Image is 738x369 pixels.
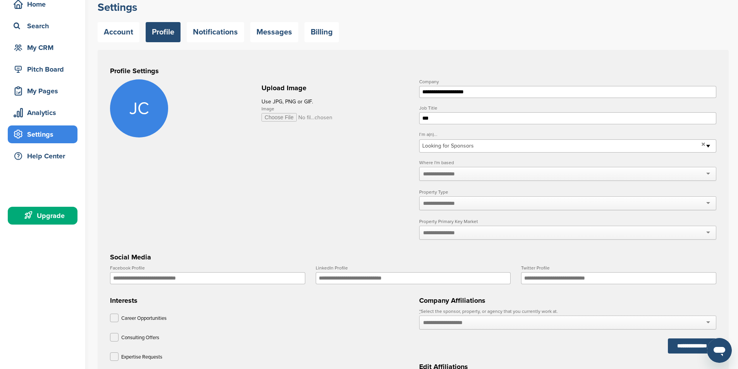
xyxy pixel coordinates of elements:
label: Where I'm based [419,160,716,165]
label: LinkedIn Profile [316,266,511,270]
a: Notifications [187,22,244,42]
h2: Settings [98,0,729,14]
div: Settings [12,127,77,141]
a: Account [98,22,139,42]
iframe: Button to launch messaging window [707,338,732,363]
div: My CRM [12,41,77,55]
div: Analytics [12,106,77,120]
div: Pitch Board [12,62,77,76]
label: Facebook Profile [110,266,305,270]
p: Consulting Offers [121,333,159,343]
p: Expertise Requests [121,352,162,362]
a: Settings [8,125,77,143]
h3: Social Media [110,252,716,263]
p: Career Opportunities [121,314,167,323]
label: Property Type [419,190,716,194]
label: Select the sponsor, property, or agency that you currently work at. [419,309,716,314]
h3: Profile Settings [110,65,716,76]
label: Company [419,79,716,84]
label: Job Title [419,106,716,110]
abbr: required [419,309,421,314]
a: Profile [146,22,181,42]
h3: Company Affiliations [419,295,716,306]
a: Upgrade [8,207,77,225]
div: Search [12,19,77,33]
label: Image [261,106,407,111]
h2: Upload Image [261,83,407,93]
a: Billing [304,22,339,42]
div: Upgrade [12,209,77,223]
a: Help Center [8,147,77,165]
h3: Interests [110,295,407,306]
label: Twitter Profile [521,266,716,270]
p: Use JPG, PNG or GIF. [261,97,407,106]
a: My Pages [8,82,77,100]
a: Messages [250,22,298,42]
a: Search [8,17,77,35]
span: JC [110,79,168,137]
div: My Pages [12,84,77,98]
label: I’m a(n)... [419,132,716,137]
a: My CRM [8,39,77,57]
div: Help Center [12,149,77,163]
a: Pitch Board [8,60,77,78]
span: Looking for Sponsors [422,141,698,151]
a: Analytics [8,104,77,122]
label: Property Primary Key Market [419,219,716,224]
